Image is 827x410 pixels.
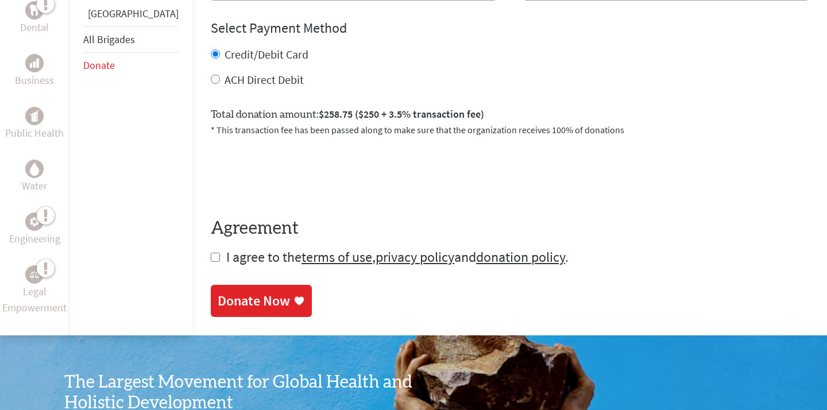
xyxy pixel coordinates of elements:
p: Business [15,72,54,88]
p: Engineering [9,231,60,247]
div: Water [25,160,44,178]
a: terms of use [302,248,372,266]
a: All Brigades [83,33,135,46]
li: Panama [83,6,179,26]
a: WaterWater [22,160,47,194]
a: [GEOGRAPHIC_DATA] [88,7,179,20]
span: $258.75 ($250 + 3.5% transaction fee) [319,107,484,121]
img: Legal Empowerment [30,271,39,278]
div: Engineering [25,212,44,231]
a: Public HealthPublic Health [5,107,64,141]
iframe: reCAPTCHA [211,150,385,195]
p: Dental [20,20,49,36]
label: Total donation amount: [211,106,484,123]
div: Legal Empowerment [25,265,44,284]
p: Water [22,178,47,194]
a: Legal EmpowermentLegal Empowerment [2,265,67,316]
h4: Agreement [211,218,809,239]
a: EngineeringEngineering [9,212,60,247]
a: BusinessBusiness [15,54,54,88]
a: privacy policy [376,248,454,266]
img: Water [30,163,39,176]
p: Public Health [5,125,64,141]
img: Business [30,59,39,68]
div: Business [25,54,44,72]
a: DentalDental [20,1,49,36]
li: All Brigades [83,26,179,53]
label: Credit/Debit Card [225,47,308,61]
div: Dental [25,1,44,20]
p: * This transaction fee has been passed along to make sure that the organization receives 100% of ... [211,123,809,137]
a: donation policy [476,248,565,266]
img: Public Health [30,110,39,122]
img: Engineering [30,217,39,226]
img: Dental [30,5,39,16]
label: ACH Direct Debit [225,72,304,87]
div: Public Health [25,107,44,125]
h4: Select Payment Method [211,19,809,37]
li: Donate [83,53,179,78]
a: Donate Now [211,285,312,317]
span: I agree to the , and . [226,248,569,266]
a: Donate [83,59,115,72]
p: Legal Empowerment [2,284,67,316]
div: Donate Now [218,292,290,310]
